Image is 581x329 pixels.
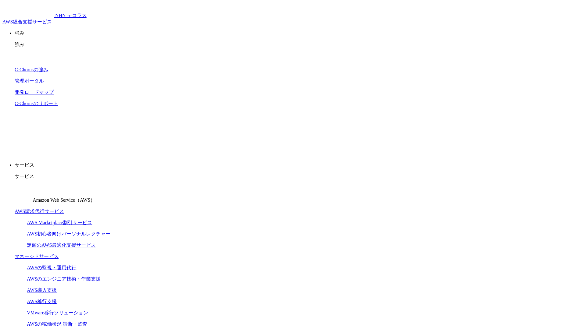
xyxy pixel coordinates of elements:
[15,185,32,202] img: Amazon Web Service（AWS）
[27,288,57,293] a: AWS導入支援
[388,133,393,136] img: 矢印
[284,133,289,136] img: 矢印
[27,310,88,315] a: VMware移行ソリューション
[2,2,54,17] img: AWS総合支援サービス C-Chorus
[195,127,294,142] a: 資料を請求する
[27,276,101,281] a: AWSのエンジニア技術・作業支援
[27,242,96,248] a: 定額のAWS最適化支援サービス
[15,254,59,259] a: マネージドサービス
[15,41,579,48] p: 強み
[27,321,87,327] a: AWSの稼働状況 診断・監査
[15,78,44,83] a: 管理ポータル
[300,127,398,142] a: まずは相談する
[15,101,58,106] a: C-Chorusのサポート
[15,162,579,168] p: サービス
[27,220,92,225] a: AWS Marketplace割引サービス
[15,173,579,180] p: サービス
[2,13,87,24] a: AWS総合支援サービス C-Chorus NHN テコラスAWS総合支援サービス
[15,67,48,72] a: C-Chorusの強み
[15,90,54,95] a: 開発ロードマップ
[15,209,64,214] a: AWS請求代行サービス
[15,30,579,37] p: 強み
[27,265,76,270] a: AWSの監視・運用代行
[27,231,110,236] a: AWS初心者向けパーソナルレクチャー
[27,299,57,304] a: AWS移行支援
[33,197,95,203] span: Amazon Web Service（AWS）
